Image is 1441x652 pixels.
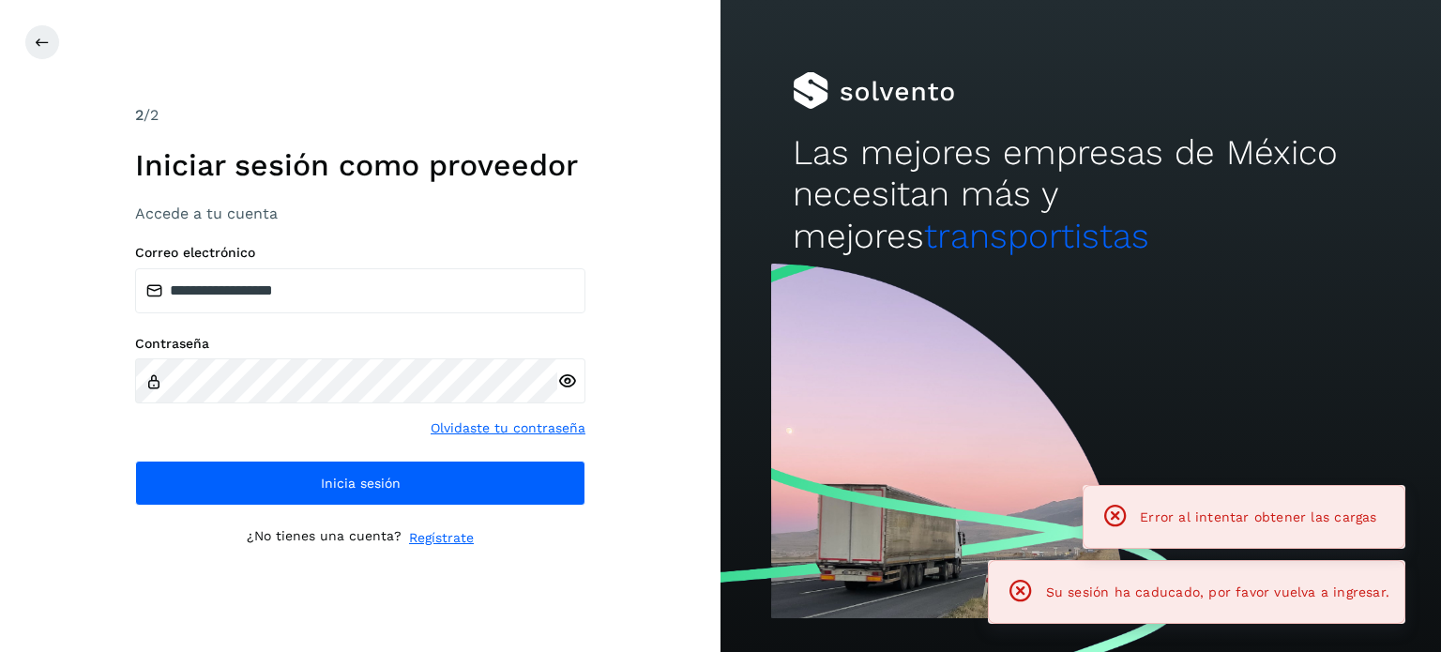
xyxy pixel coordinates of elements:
span: Su sesión ha caducado, por favor vuelva a ingresar. [1046,584,1389,599]
label: Contraseña [135,336,585,352]
span: Error al intentar obtener las cargas [1140,509,1376,524]
p: ¿No tienes una cuenta? [247,528,402,548]
span: 2 [135,106,144,124]
span: transportistas [924,216,1149,256]
div: /2 [135,104,585,127]
button: Inicia sesión [135,461,585,506]
h3: Accede a tu cuenta [135,205,585,222]
span: Inicia sesión [321,477,401,490]
a: Regístrate [409,528,474,548]
h1: Iniciar sesión como proveedor [135,147,585,183]
a: Olvidaste tu contraseña [431,418,585,438]
label: Correo electrónico [135,245,585,261]
h2: Las mejores empresas de México necesitan más y mejores [793,132,1369,257]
